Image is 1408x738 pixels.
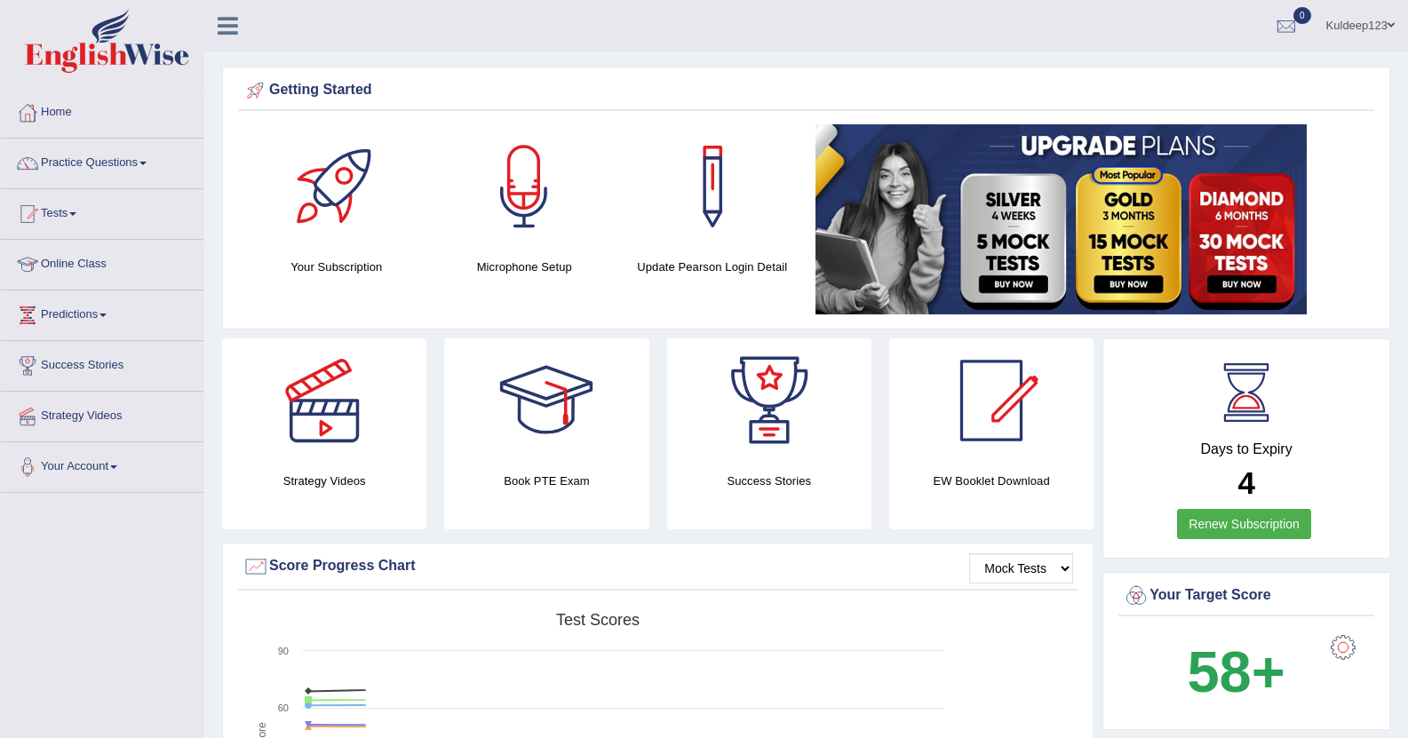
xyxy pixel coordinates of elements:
a: Success Stories [1,341,203,385]
h4: Days to Expiry [1123,441,1370,457]
h4: Strategy Videos [222,472,426,490]
h4: Book PTE Exam [444,472,648,490]
h4: Microphone Setup [440,258,610,276]
img: small5.jpg [815,124,1307,314]
div: Your Target Score [1123,583,1370,609]
b: 58+ [1187,639,1285,704]
a: Your Account [1,442,203,487]
a: Renew Subscription [1177,509,1311,539]
h4: Update Pearson Login Detail [627,258,798,276]
h4: Success Stories [667,472,871,490]
a: Online Class [1,240,203,284]
span: 0 [1293,7,1311,24]
h4: EW Booklet Download [889,472,1094,490]
div: Score Progress Chart [243,553,1073,580]
a: Home [1,88,203,132]
b: 4 [1237,465,1254,500]
a: Strategy Videos [1,392,203,436]
a: Tests [1,189,203,234]
div: Getting Started [243,77,1370,104]
text: 90 [278,646,289,656]
text: 60 [278,702,289,713]
tspan: Test scores [556,611,640,629]
a: Practice Questions [1,139,203,183]
h4: Your Subscription [251,258,422,276]
a: Predictions [1,290,203,335]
